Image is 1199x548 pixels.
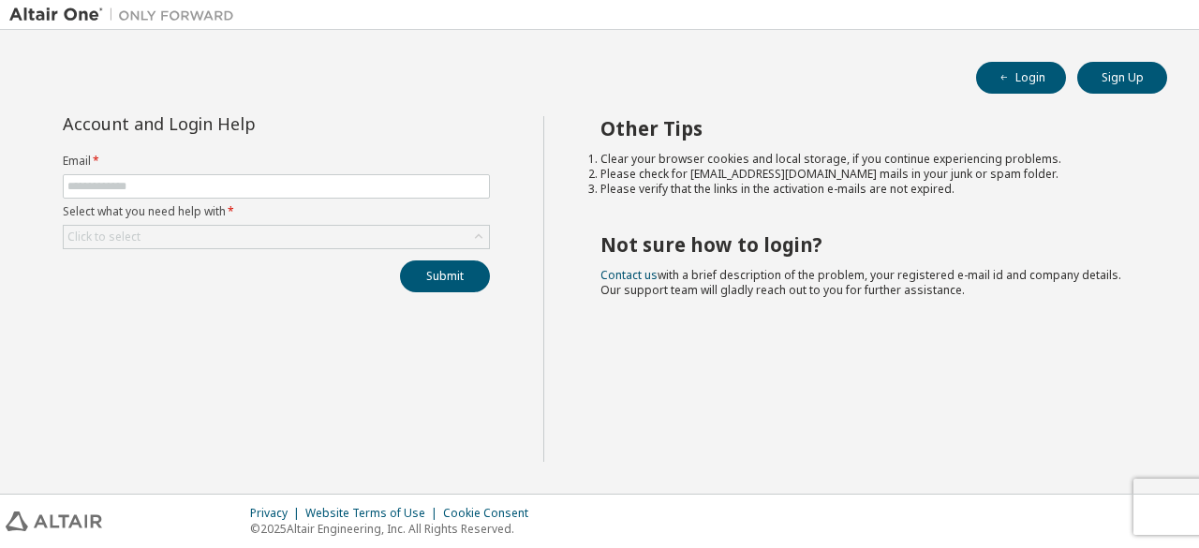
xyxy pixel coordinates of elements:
[600,232,1134,257] h2: Not sure how to login?
[250,506,305,521] div: Privacy
[600,267,1121,298] span: with a brief description of the problem, your registered e-mail id and company details. Our suppo...
[64,226,489,248] div: Click to select
[9,6,244,24] img: Altair One
[63,116,405,131] div: Account and Login Help
[63,154,490,169] label: Email
[250,521,540,537] p: © 2025 Altair Engineering, Inc. All Rights Reserved.
[63,204,490,219] label: Select what you need help with
[976,62,1066,94] button: Login
[600,167,1134,182] li: Please check for [EMAIL_ADDRESS][DOMAIN_NAME] mails in your junk or spam folder.
[6,511,102,531] img: altair_logo.svg
[600,267,658,283] a: Contact us
[600,182,1134,197] li: Please verify that the links in the activation e-mails are not expired.
[1077,62,1167,94] button: Sign Up
[400,260,490,292] button: Submit
[443,506,540,521] div: Cookie Consent
[305,506,443,521] div: Website Terms of Use
[600,116,1134,141] h2: Other Tips
[600,152,1134,167] li: Clear your browser cookies and local storage, if you continue experiencing problems.
[67,230,141,244] div: Click to select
